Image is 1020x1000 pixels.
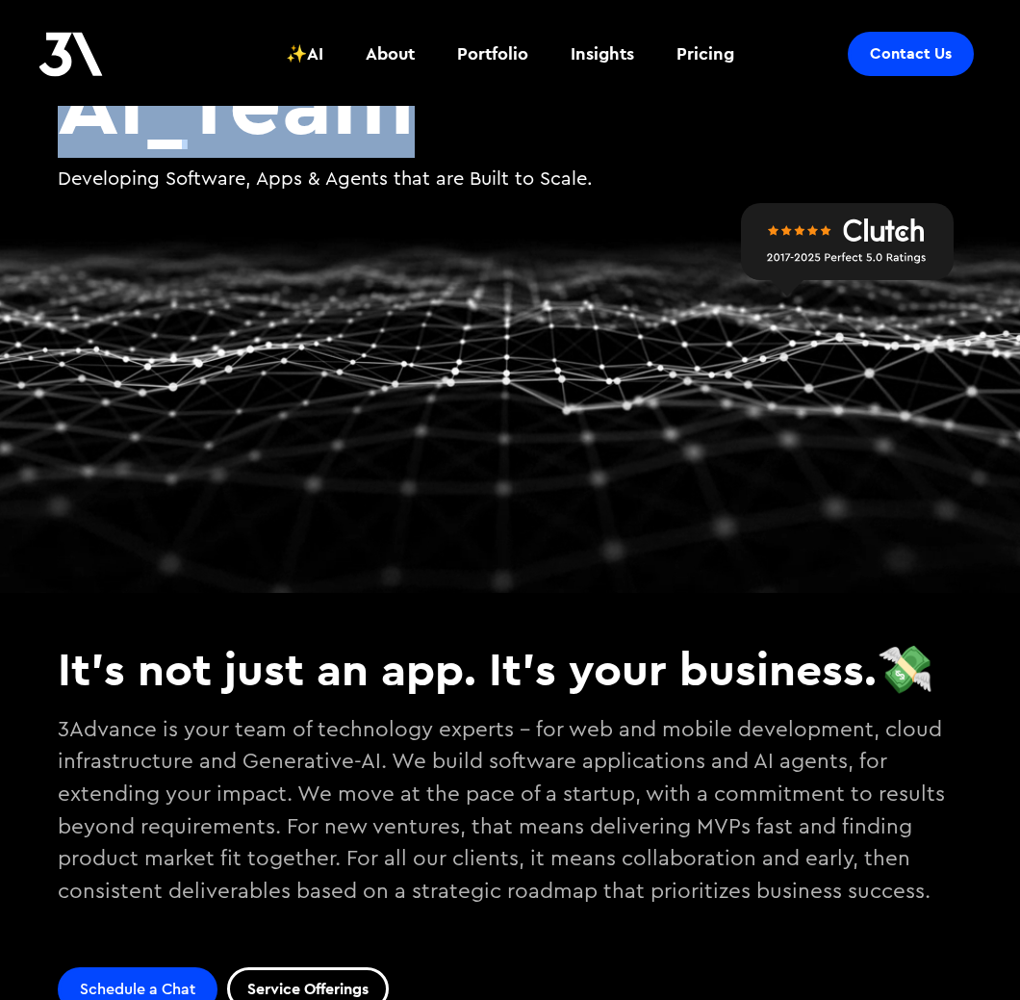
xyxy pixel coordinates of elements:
[676,41,734,66] div: Pricing
[58,54,962,146] h2: Team
[286,41,323,66] div: ✨AI
[446,18,540,90] a: Portfolio
[665,18,746,90] a: Pricing
[848,32,974,76] a: Contact Us
[559,18,646,90] a: Insights
[366,41,415,66] div: About
[58,706,962,948] p: 3Advance is your team of technology experts - for web and mobile development, cloud infrastructur...
[274,18,335,90] a: ✨AI
[354,18,426,90] a: About
[58,166,962,193] p: Developing Software, Apps & Agents that are Built to Scale.
[571,41,634,66] div: Insights
[58,641,962,697] h3: It's not just an app. It's your business.💸
[870,44,952,64] div: Contact Us
[457,41,528,66] div: Portfolio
